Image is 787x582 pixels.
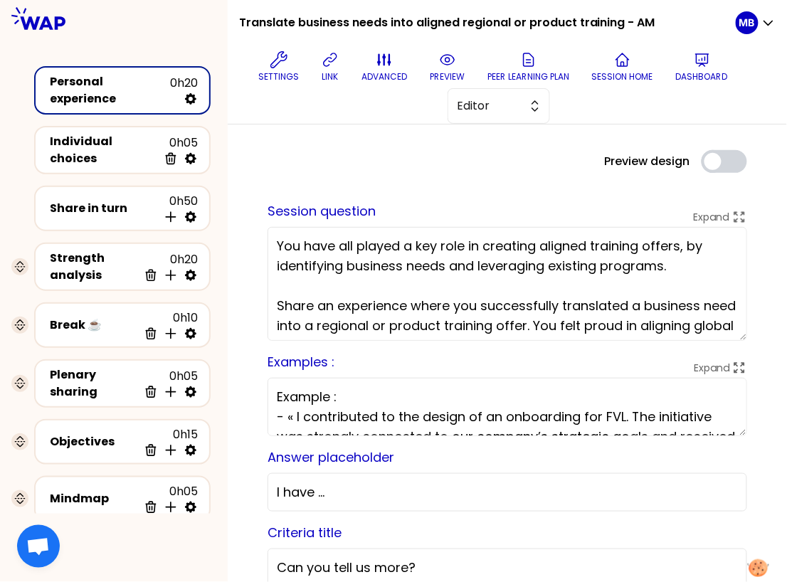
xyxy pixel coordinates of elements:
div: 0h15 [138,426,198,457]
div: 0h05 [138,483,198,514]
button: Session home [586,46,659,88]
button: MB [736,11,776,34]
p: Session home [592,71,653,83]
div: Personal experience [50,73,170,107]
p: Settings [258,71,299,83]
textarea: You have all played a key role in creating aligned training offers, by identifying business needs... [268,227,747,341]
p: Expand [694,361,729,375]
p: advanced [361,71,407,83]
div: Mindmap [50,490,138,507]
p: Peer learning plan [487,71,569,83]
button: advanced [356,46,413,88]
button: link [316,46,344,88]
button: preview [424,46,470,88]
span: Editor [457,97,521,115]
div: Strength analysis [50,250,138,284]
label: Examples : [268,353,334,371]
div: 0h05 [158,134,198,166]
p: MB [739,16,755,30]
p: preview [430,71,465,83]
div: Ouvrir le chat [17,525,60,568]
p: Dashboard [676,71,728,83]
div: Share in turn [50,200,158,217]
div: Objectives [50,433,138,450]
label: Preview design [605,153,690,170]
div: 0h50 [158,193,198,224]
button: Peer learning plan [482,46,575,88]
label: Session question [268,202,376,220]
button: Dashboard [670,46,734,88]
p: link [322,71,339,83]
div: Individual choices [50,133,158,167]
label: Criteria title [268,524,342,541]
button: Settings [253,46,305,88]
div: 0h20 [170,75,198,106]
div: Plenary sharing [50,366,138,401]
p: Expand [694,210,729,224]
button: Editor [448,88,550,124]
div: 0h20 [138,251,198,282]
div: 0h10 [138,309,198,341]
textarea: Example : - « I contributed to the design of an onboarding for FVL. The initiative was strongly c... [268,378,747,436]
div: Break ☕️ [50,317,138,334]
label: Answer placeholder [268,448,394,466]
div: 0h05 [138,368,198,399]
